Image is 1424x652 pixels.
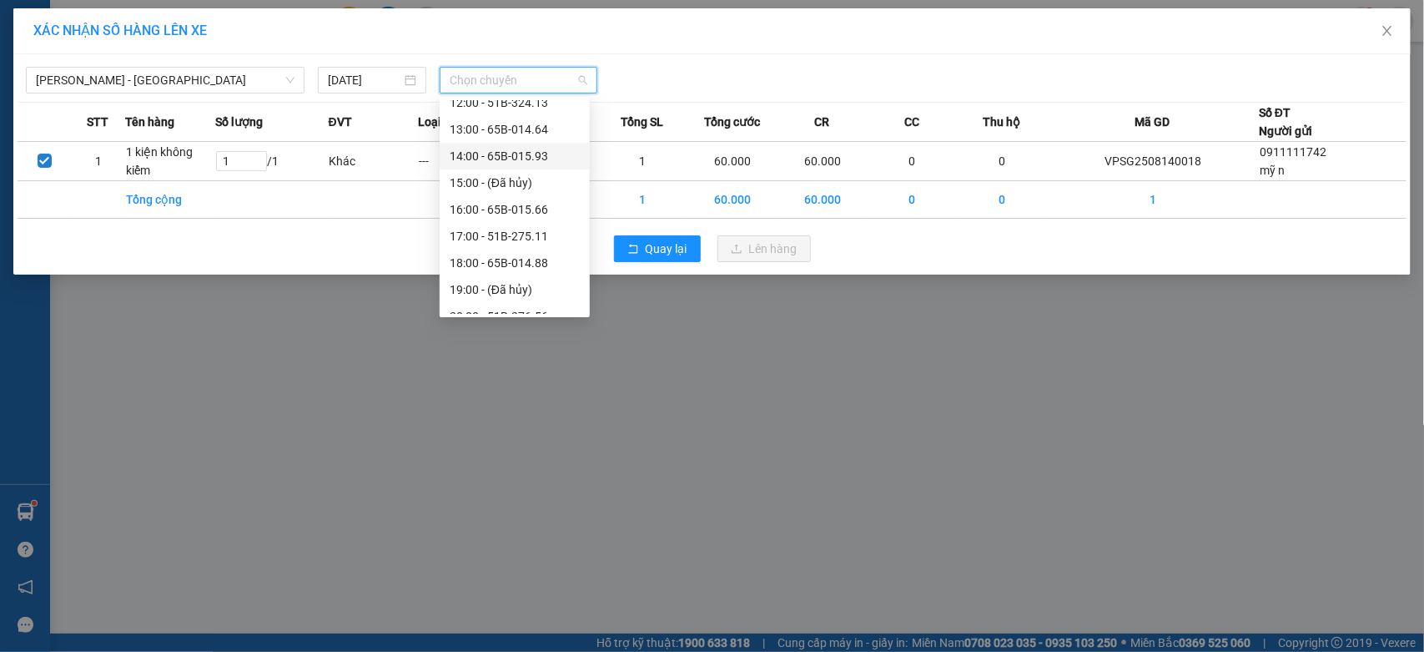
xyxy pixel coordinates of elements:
[1047,181,1259,219] td: 1
[8,120,318,141] li: 1900 8181
[33,23,207,38] span: XÁC NHẬN SỐ HÀNG LÊN XE
[96,11,236,32] b: [PERSON_NAME]
[1381,24,1394,38] span: close
[868,181,958,219] td: 0
[450,94,580,112] div: 12:00 - 51B-324.13
[450,68,586,93] span: Chọn chuyến
[329,142,419,181] td: Khác
[1047,142,1259,181] td: VPSG2508140018
[814,113,829,131] span: CR
[87,113,108,131] span: STT
[450,120,580,139] div: 13:00 - 65B-014.64
[8,124,21,137] span: phone
[450,307,580,326] div: 20:00 - 51B-276.56
[598,142,688,181] td: 1
[8,37,318,121] li: E11, Đường số 8, Khu dân cư Nông [GEOGRAPHIC_DATA], Kv.[GEOGRAPHIC_DATA], [GEOGRAPHIC_DATA]
[983,113,1020,131] span: Thu hộ
[957,142,1047,181] td: 0
[627,243,639,256] span: rollback
[328,71,401,89] input: 14/08/2025
[621,113,664,131] span: Tổng SL
[125,142,215,181] td: 1 kiện không kiểm
[450,254,580,272] div: 18:00 - 65B-014.88
[450,147,580,165] div: 14:00 - 65B-015.93
[215,113,263,131] span: Số lượng
[450,200,580,219] div: 16:00 - 65B-015.66
[72,142,126,181] td: 1
[957,181,1047,219] td: 0
[598,181,688,219] td: 1
[717,235,811,262] button: uploadLên hàng
[418,142,508,181] td: ---
[1135,113,1170,131] span: Mã GD
[450,281,580,299] div: 19:00 - (Đã hủy)
[777,181,868,219] td: 60.000
[904,113,919,131] span: CC
[96,40,109,53] span: environment
[868,142,958,181] td: 0
[687,142,777,181] td: 60.000
[8,8,91,91] img: logo.jpg
[687,181,777,219] td: 60.000
[1260,145,1326,159] span: 0911111742
[777,142,868,181] td: 60.000
[614,235,701,262] button: rollbackQuay lại
[1260,164,1285,177] span: mỹ n
[36,68,294,93] span: Hồ Chí Minh - Cần Thơ
[418,113,470,131] span: Loại hàng
[1364,8,1411,55] button: Close
[329,113,352,131] span: ĐVT
[450,227,580,245] div: 17:00 - 51B-275.11
[450,174,580,192] div: 15:00 - (Đã hủy)
[704,113,760,131] span: Tổng cước
[125,113,174,131] span: Tên hàng
[125,181,215,219] td: Tổng cộng
[1259,104,1312,140] div: Số ĐT Người gửi
[215,142,329,181] td: / 1
[646,240,687,258] span: Quay lại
